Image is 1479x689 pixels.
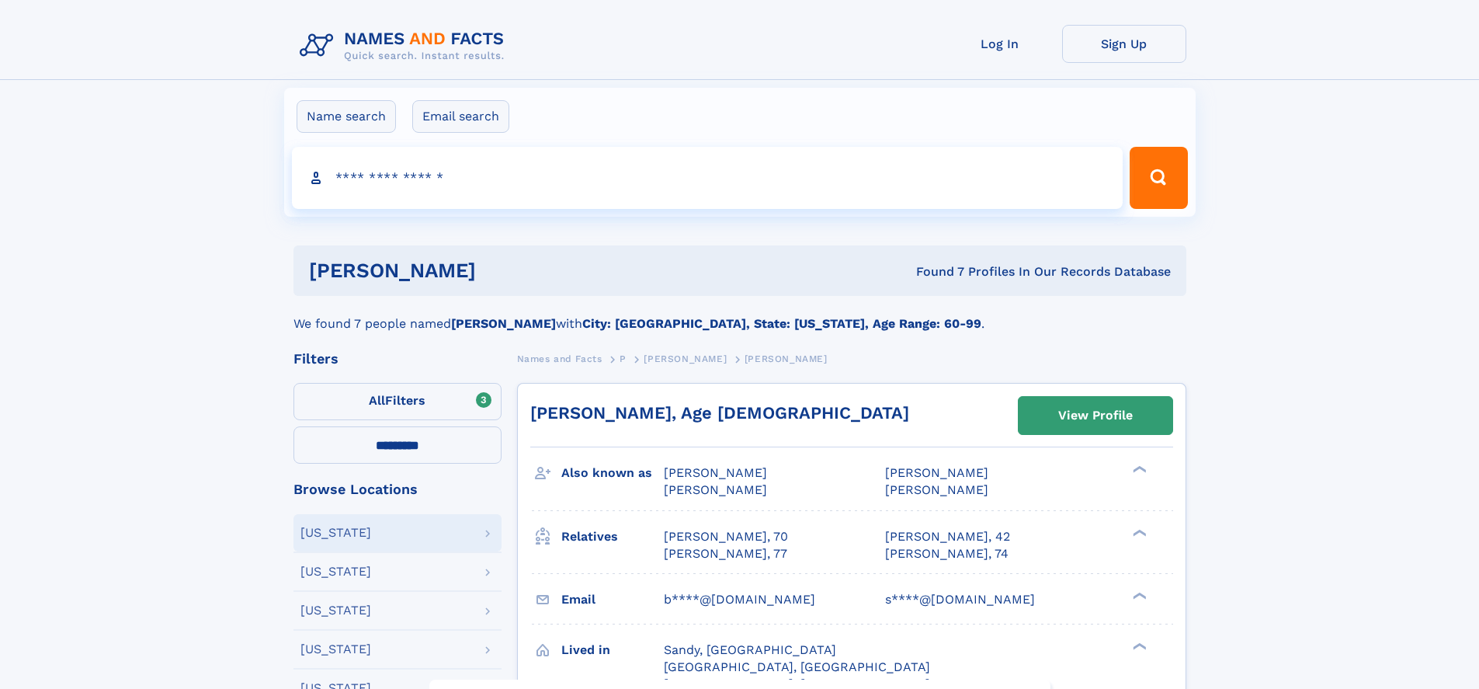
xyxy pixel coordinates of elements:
h3: Email [561,586,664,613]
span: [PERSON_NAME] [745,353,828,364]
a: [PERSON_NAME], 77 [664,545,787,562]
a: View Profile [1019,397,1172,434]
label: Name search [297,100,396,133]
a: [PERSON_NAME], 74 [885,545,1009,562]
span: [PERSON_NAME] [644,353,727,364]
div: ❯ [1129,465,1147,475]
span: [PERSON_NAME] [885,465,988,480]
div: View Profile [1058,398,1133,433]
span: P [620,353,627,364]
div: Browse Locations [293,482,502,496]
h3: Relatives [561,524,664,550]
div: Found 7 Profiles In Our Records Database [696,263,1171,280]
div: [US_STATE] [300,643,371,656]
div: ❯ [1129,527,1147,538]
img: Logo Names and Facts [293,25,517,67]
a: [PERSON_NAME], Age [DEMOGRAPHIC_DATA] [530,403,909,423]
span: All [369,393,385,408]
a: Names and Facts [517,349,602,368]
span: [GEOGRAPHIC_DATA], [GEOGRAPHIC_DATA] [664,659,930,674]
h1: [PERSON_NAME] [309,261,696,280]
button: Search Button [1130,147,1187,209]
a: Sign Up [1062,25,1186,63]
a: [PERSON_NAME], 70 [664,528,788,545]
div: Filters [293,352,502,366]
div: [US_STATE] [300,527,371,539]
a: [PERSON_NAME] [644,349,727,368]
b: City: [GEOGRAPHIC_DATA], State: [US_STATE], Age Range: 60-99 [582,316,981,331]
div: [US_STATE] [300,604,371,617]
b: [PERSON_NAME] [451,316,556,331]
a: Log In [938,25,1062,63]
span: [PERSON_NAME] [885,482,988,497]
h3: Also known as [561,460,664,486]
div: [US_STATE] [300,565,371,578]
h3: Lived in [561,637,664,663]
label: Email search [412,100,509,133]
label: Filters [293,383,502,420]
div: ❯ [1129,641,1147,651]
div: We found 7 people named with . [293,296,1186,333]
span: Sandy, [GEOGRAPHIC_DATA] [664,642,836,657]
span: [PERSON_NAME] [664,465,767,480]
a: P [620,349,627,368]
div: ❯ [1129,590,1147,600]
a: [PERSON_NAME], 42 [885,528,1010,545]
span: [PERSON_NAME] [664,482,767,497]
input: search input [292,147,1123,209]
